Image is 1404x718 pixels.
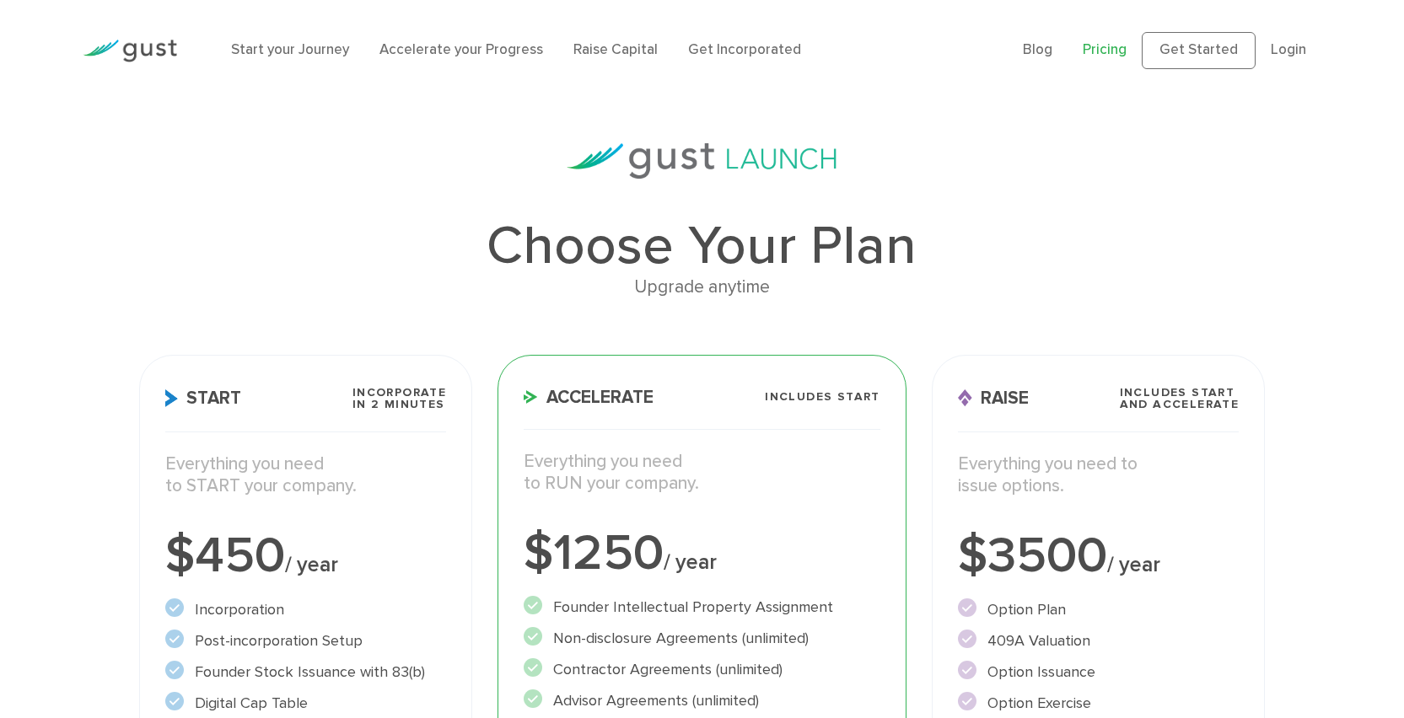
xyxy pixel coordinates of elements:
[165,692,446,715] li: Digital Cap Table
[524,596,880,619] li: Founder Intellectual Property Assignment
[379,41,543,58] a: Accelerate your Progress
[524,388,654,406] span: Accelerate
[165,531,446,581] div: $450
[524,451,880,496] p: Everything you need to RUN your company.
[139,273,1265,302] div: Upgrade anytime
[958,453,1239,498] p: Everything you need to issue options.
[1107,552,1160,577] span: / year
[524,390,538,404] img: Accelerate Icon
[1142,32,1256,69] a: Get Started
[524,528,880,579] div: $1250
[1083,41,1127,58] a: Pricing
[958,531,1239,581] div: $3500
[664,549,717,575] span: / year
[165,630,446,652] li: Post-incorporation Setup
[139,219,1265,273] h1: Choose Your Plan
[688,41,801,58] a: Get Incorporated
[524,658,880,681] li: Contractor Agreements (unlimited)
[165,598,446,621] li: Incorporation
[1271,41,1306,58] a: Login
[285,552,338,577] span: / year
[567,143,836,179] img: gust-launch-logos.svg
[165,453,446,498] p: Everything you need to START your company.
[958,389,1029,407] span: Raise
[165,389,178,407] img: Start Icon X2
[83,40,177,62] img: Gust Logo
[765,391,880,403] span: Includes START
[524,627,880,650] li: Non-disclosure Agreements (unlimited)
[524,689,880,712] li: Advisor Agreements (unlimited)
[958,692,1239,715] li: Option Exercise
[165,389,241,407] span: Start
[165,661,446,683] li: Founder Stock Issuance with 83(b)
[352,387,446,410] span: Incorporate in 2 Minutes
[1120,387,1240,410] span: Includes START and ACCELERATE
[958,661,1239,683] li: Option Issuance
[958,630,1239,652] li: 409A Valuation
[231,41,349,58] a: Start your Journey
[958,598,1239,621] li: Option Plan
[1023,41,1052,58] a: Blog
[573,41,658,58] a: Raise Capital
[958,389,972,407] img: Raise Icon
